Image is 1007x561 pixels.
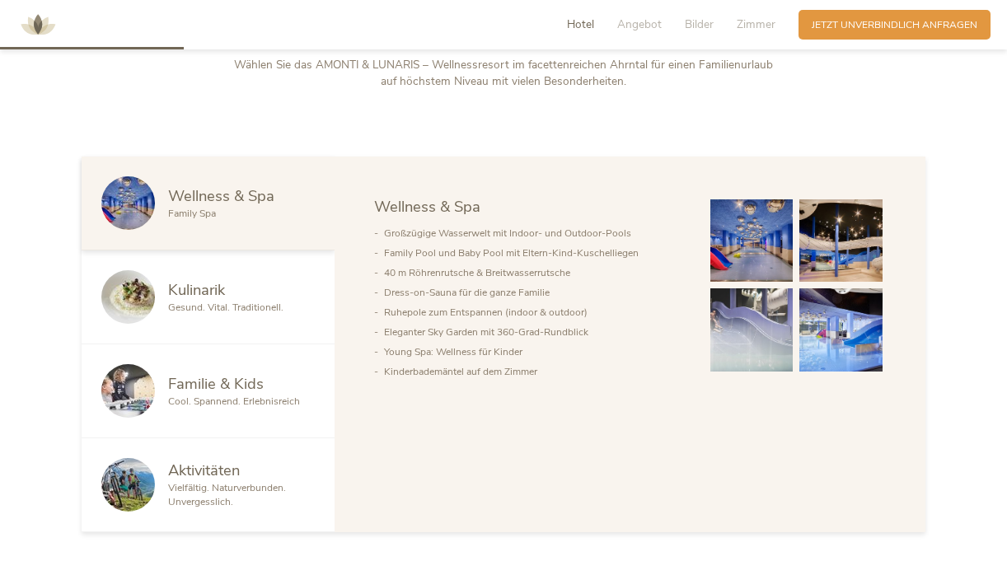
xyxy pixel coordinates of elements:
[617,16,662,32] span: Angebot
[168,395,300,408] span: Cool. Spannend. Erlebnisreich
[168,373,264,394] span: Familie & Kids
[384,322,684,342] li: Eleganter Sky Garden mit 360-Grad-Rundblick
[384,263,684,283] li: 40 m Röhrenrutsche & Breitwasserrutsche
[168,301,283,314] span: Gesund. Vital. Traditionell.
[384,283,684,302] li: Dress-on-Sauna für die ganze Familie
[384,223,684,243] li: Großzügige Wasserwelt mit Indoor- und Outdoor-Pools
[374,196,480,217] span: Wellness & Spa
[13,20,63,29] a: AMONTI & LUNARIS Wellnessresort
[168,207,216,220] span: Family Spa
[737,16,775,32] span: Zimmer
[685,16,714,32] span: Bilder
[567,16,594,32] span: Hotel
[168,279,225,300] span: Kulinarik
[384,342,684,362] li: Young Spa: Wellness für Kinder
[384,243,684,263] li: Family Pool und Baby Pool mit Eltern-Kind-Kuschelliegen
[228,57,779,91] p: Wählen Sie das AMONTI & LUNARIS – Wellnessresort im facettenreichen Ahrntal für einen Familienurl...
[168,460,240,480] span: Aktivitäten
[384,302,684,322] li: Ruhepole zum Entspannen (indoor & outdoor)
[168,481,286,508] span: Vielfältig. Naturverbunden. Unvergesslich.
[168,185,274,206] span: Wellness & Spa
[384,362,684,381] li: Kinderbademäntel auf dem Zimmer
[812,18,977,32] span: Jetzt unverbindlich anfragen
